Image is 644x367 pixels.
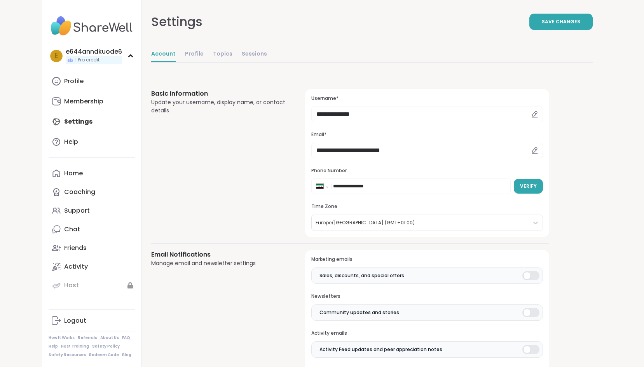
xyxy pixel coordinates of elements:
[92,344,120,349] a: Safety Policy
[64,262,88,271] div: Activity
[151,12,202,31] div: Settings
[64,244,87,252] div: Friends
[49,183,135,201] a: Coaching
[319,346,442,353] span: Activity Feed updates and peer appreciation notes
[49,133,135,151] a: Help
[64,281,79,290] div: Host
[151,250,287,259] h3: Email Notifications
[151,47,176,62] a: Account
[49,201,135,220] a: Support
[64,316,86,325] div: Logout
[151,259,287,267] div: Manage email and newsletter settings
[520,183,537,190] span: Verify
[311,168,543,174] h3: Phone Number
[49,239,135,257] a: Friends
[514,179,543,194] button: Verify
[49,220,135,239] a: Chat
[542,18,580,25] span: Save Changes
[319,272,404,279] span: Sales, discounts, and special offers
[78,335,97,341] a: Referrals
[311,256,543,263] h3: Marketing emails
[49,335,75,341] a: How It Works
[64,225,80,234] div: Chat
[319,309,399,316] span: Community updates and stories
[311,203,543,210] h3: Time Zone
[49,352,86,358] a: Safety Resources
[75,57,99,63] span: 1 Pro credit
[49,276,135,295] a: Host
[49,311,135,330] a: Logout
[64,169,83,178] div: Home
[49,72,135,91] a: Profile
[242,47,267,62] a: Sessions
[151,98,287,115] div: Update your username, display name, or contact details
[311,95,543,102] h3: Username*
[100,335,119,341] a: About Us
[61,344,89,349] a: Host Training
[311,293,543,300] h3: Newsletters
[151,89,287,98] h3: Basic Information
[64,188,95,196] div: Coaching
[311,131,543,138] h3: Email*
[89,352,119,358] a: Redeem Code
[64,138,78,146] div: Help
[64,206,90,215] div: Support
[122,352,131,358] a: Blog
[49,257,135,276] a: Activity
[122,335,130,341] a: FAQ
[213,47,232,62] a: Topics
[311,330,543,337] h3: Activity emails
[64,77,84,86] div: Profile
[49,344,58,349] a: Help
[64,97,103,106] div: Membership
[66,47,122,56] div: e644anndkuode6
[55,51,58,61] span: e
[529,14,593,30] button: Save Changes
[49,92,135,111] a: Membership
[49,12,135,40] img: ShareWell Nav Logo
[49,164,135,183] a: Home
[185,47,204,62] a: Profile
